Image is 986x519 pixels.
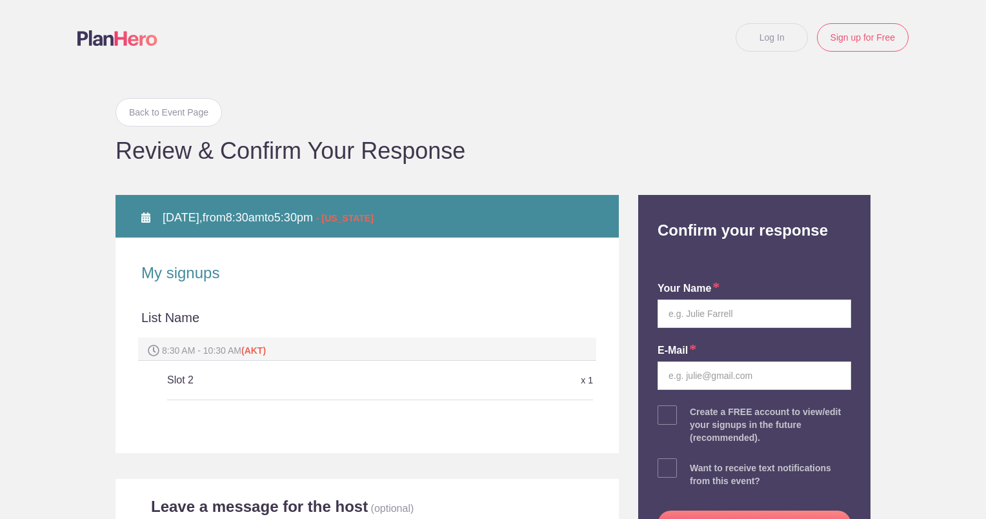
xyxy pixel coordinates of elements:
[148,345,159,356] img: Spot time
[241,345,266,356] span: (AKT)
[138,338,596,361] div: 8:30 AM - 10:30 AM
[274,211,313,224] span: 5:30pm
[736,23,808,52] a: Log In
[163,211,374,224] span: from to
[658,300,851,328] input: e.g. Julie Farrell
[226,211,265,224] span: 8:30am
[371,503,414,514] p: (optional)
[451,369,593,392] div: x 1
[690,405,851,444] div: Create a FREE account to view/edit your signups in the future (recommended).
[658,361,851,390] input: e.g. julie@gmail.com
[141,263,593,283] h2: My signups
[658,281,719,296] label: your name
[141,309,593,338] div: List Name
[817,23,909,52] a: Sign up for Free
[316,213,374,223] span: - [US_STATE]
[116,139,870,163] h1: Review & Confirm Your Response
[163,211,203,224] span: [DATE],
[648,195,861,240] h2: Confirm your response
[151,497,368,516] h2: Leave a message for the host
[141,212,150,223] img: Calendar alt
[77,30,157,46] img: Logo main planhero
[116,98,222,127] a: Back to Event Page
[167,367,451,393] h5: Slot 2
[658,343,696,358] label: E-mail
[690,462,851,487] div: Want to receive text notifications from this event?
